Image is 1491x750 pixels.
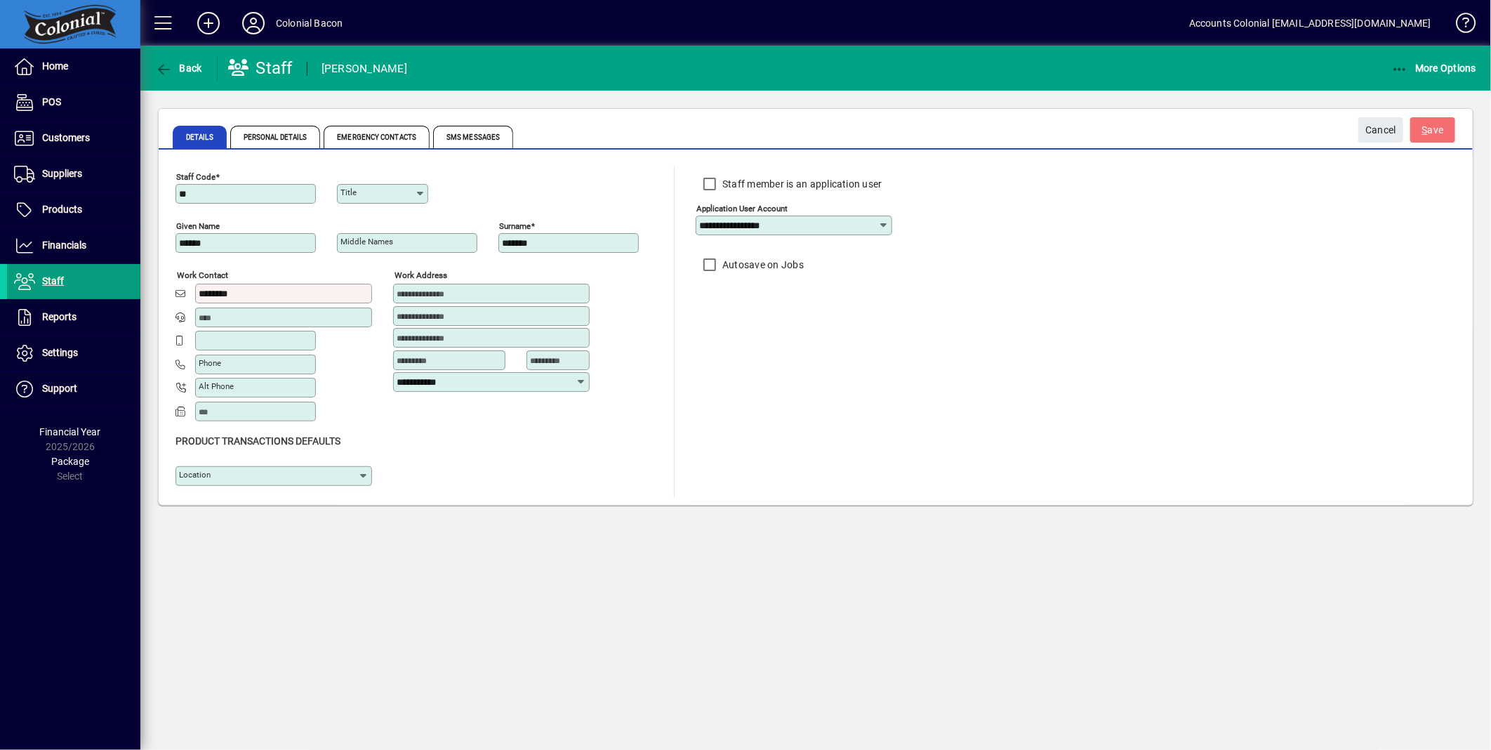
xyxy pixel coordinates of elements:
[155,63,202,74] span: Back
[1391,63,1477,74] span: More Options
[51,456,89,467] span: Package
[276,12,343,34] div: Colonial Bacon
[199,358,221,368] mat-label: Phone
[7,336,140,371] a: Settings
[720,258,804,272] label: Autosave on Jobs
[1422,119,1444,142] span: ave
[42,96,61,107] span: POS
[433,126,513,148] span: SMS Messages
[340,187,357,197] mat-label: Title
[42,311,77,322] span: Reports
[720,177,882,191] label: Staff member is an application user
[7,85,140,120] a: POS
[230,126,321,148] span: Personal Details
[42,347,78,358] span: Settings
[186,11,231,36] button: Add
[1365,119,1396,142] span: Cancel
[340,237,393,246] mat-label: Middle names
[1189,12,1431,34] div: Accounts Colonial [EMAIL_ADDRESS][DOMAIN_NAME]
[42,204,82,215] span: Products
[7,228,140,263] a: Financials
[175,435,340,447] span: Product Transactions Defaults
[228,57,293,79] div: Staff
[199,381,234,391] mat-label: Alt Phone
[322,58,407,80] div: [PERSON_NAME]
[42,239,86,251] span: Financials
[231,11,276,36] button: Profile
[42,132,90,143] span: Customers
[7,49,140,84] a: Home
[1358,117,1403,143] button: Cancel
[7,300,140,335] a: Reports
[42,275,64,287] span: Staff
[173,126,227,148] span: Details
[152,55,206,81] button: Back
[179,470,211,480] mat-label: Location
[140,55,218,81] app-page-header-button: Back
[1422,124,1428,136] span: S
[42,383,77,394] span: Support
[324,126,430,148] span: Emergency Contacts
[696,204,788,213] mat-label: Application user account
[42,168,82,179] span: Suppliers
[499,221,531,231] mat-label: Surname
[40,426,101,438] span: Financial Year
[7,192,140,228] a: Products
[7,121,140,156] a: Customers
[176,221,220,231] mat-label: Given name
[7,157,140,192] a: Suppliers
[1388,55,1480,81] button: More Options
[1410,117,1455,143] button: Save
[176,172,216,182] mat-label: Staff Code
[7,371,140,407] a: Support
[1445,3,1473,48] a: Knowledge Base
[42,60,68,72] span: Home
